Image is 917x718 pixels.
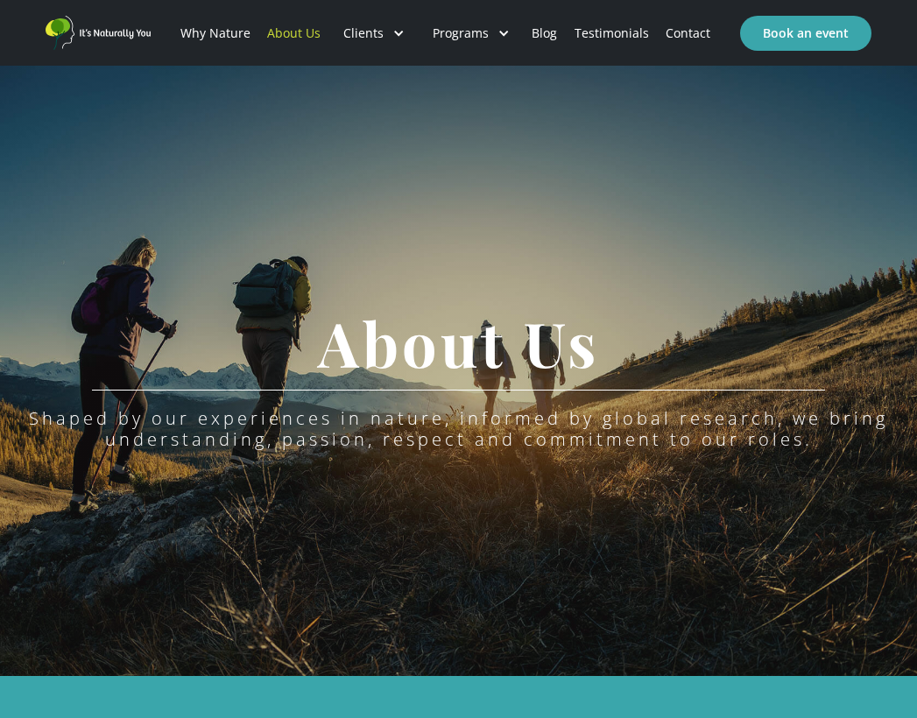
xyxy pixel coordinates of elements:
[433,25,489,42] div: Programs
[329,4,419,63] div: Clients
[46,16,151,50] a: home
[343,25,384,42] div: Clients
[657,4,718,63] a: Contact
[318,309,599,377] h1: About Us
[419,4,524,63] div: Programs
[524,4,566,63] a: Blog
[172,4,258,63] a: Why Nature
[740,16,871,51] a: Book an event
[259,4,329,63] a: About Us
[566,4,657,63] a: Testimonials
